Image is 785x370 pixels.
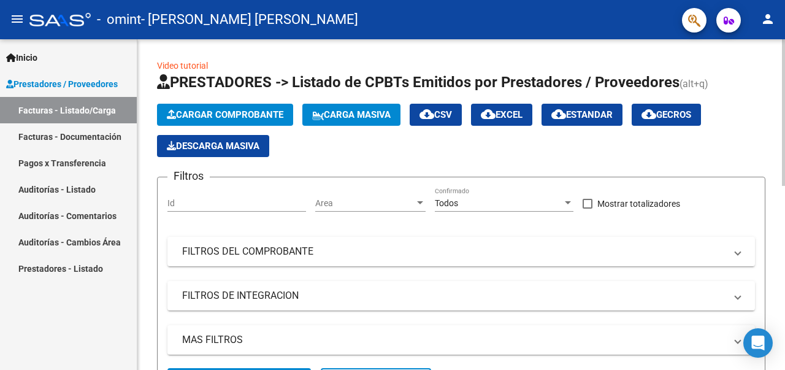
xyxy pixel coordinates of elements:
[471,104,532,126] button: EXCEL
[182,289,726,303] mat-panel-title: FILTROS DE INTEGRACION
[182,333,726,347] mat-panel-title: MAS FILTROS
[551,109,613,120] span: Estandar
[481,109,523,120] span: EXCEL
[315,198,415,209] span: Area
[632,104,701,126] button: Gecros
[6,77,118,91] span: Prestadores / Proveedores
[6,51,37,64] span: Inicio
[481,107,496,121] mat-icon: cloud_download
[167,168,210,185] h3: Filtros
[641,109,691,120] span: Gecros
[302,104,400,126] button: Carga Masiva
[167,281,755,310] mat-expansion-panel-header: FILTROS DE INTEGRACION
[641,107,656,121] mat-icon: cloud_download
[435,198,458,208] span: Todos
[743,328,773,358] div: Open Intercom Messenger
[157,74,680,91] span: PRESTADORES -> Listado de CPBTs Emitidos por Prestadores / Proveedores
[157,135,269,157] app-download-masive: Descarga masiva de comprobantes (adjuntos)
[167,141,259,152] span: Descarga Masiva
[10,12,25,26] mat-icon: menu
[167,109,283,120] span: Cargar Comprobante
[312,109,391,120] span: Carga Masiva
[97,6,141,33] span: - omint
[167,237,755,266] mat-expansion-panel-header: FILTROS DEL COMPROBANTE
[167,325,755,355] mat-expansion-panel-header: MAS FILTROS
[597,196,680,211] span: Mostrar totalizadores
[157,61,208,71] a: Video tutorial
[157,104,293,126] button: Cargar Comprobante
[419,107,434,121] mat-icon: cloud_download
[157,135,269,157] button: Descarga Masiva
[542,104,622,126] button: Estandar
[182,245,726,258] mat-panel-title: FILTROS DEL COMPROBANTE
[419,109,452,120] span: CSV
[141,6,358,33] span: - [PERSON_NAME] [PERSON_NAME]
[551,107,566,121] mat-icon: cloud_download
[410,104,462,126] button: CSV
[680,78,708,90] span: (alt+q)
[760,12,775,26] mat-icon: person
